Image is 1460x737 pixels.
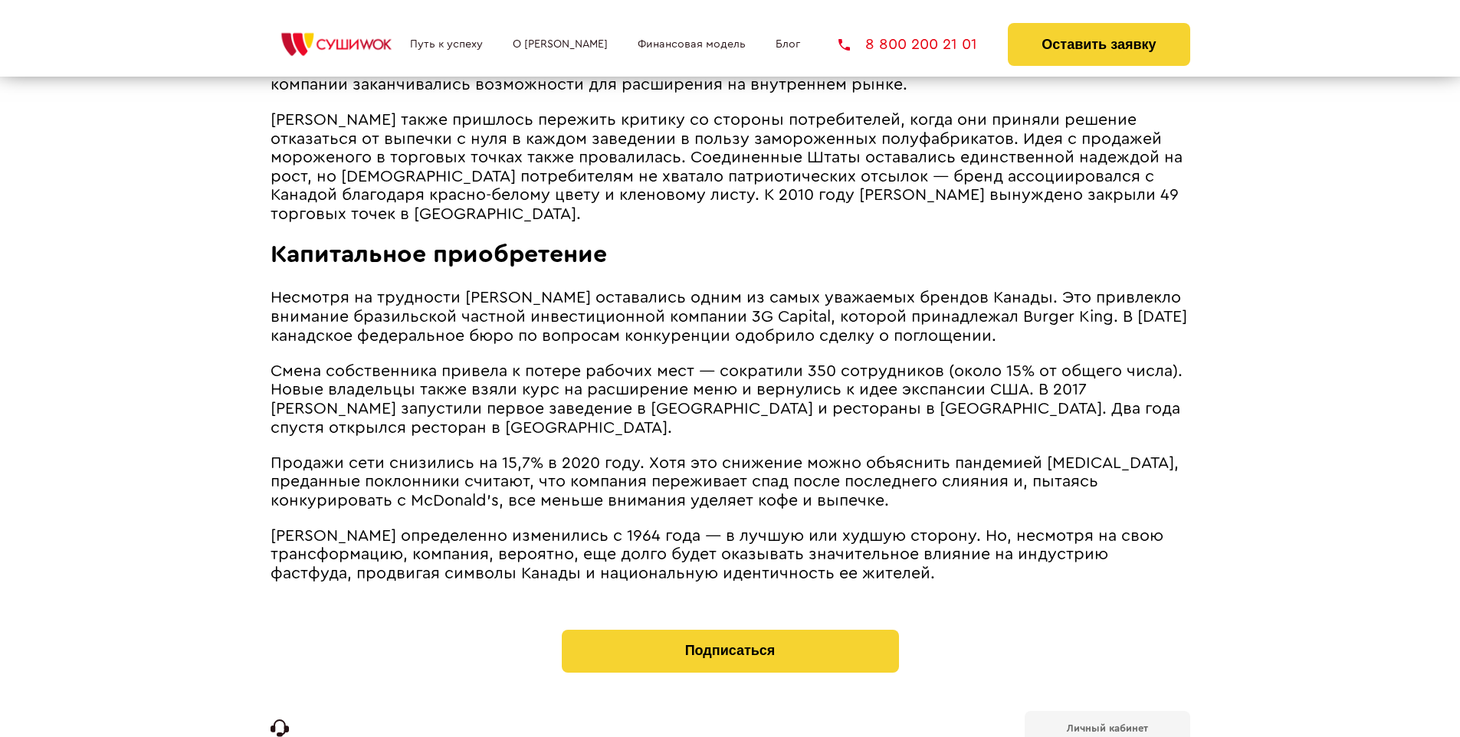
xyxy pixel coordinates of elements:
[410,38,483,51] a: Путь к успеху
[271,57,1163,93] span: В 2009 году сеть [PERSON_NAME] насчитывала 3000 точек в [GEOGRAPHIC_DATA] и 600 в [GEOGRAPHIC_DAT...
[271,112,1183,222] span: [PERSON_NAME] также пришлось пережить критику со стороны потребителей, когда они приняли решение ...
[638,38,746,51] a: Финансовая модель
[865,37,977,52] span: 8 800 200 21 01
[271,290,1187,343] span: Несмотря на трудности [PERSON_NAME] оставались одним из самых уважаемых брендов Канады. Это привл...
[838,37,977,52] a: 8 800 200 21 01
[271,455,1179,509] span: Продажи сети снизились на 15,7% в 2020 году. Хотя это снижение можно объяснить пандемией [MEDICAL...
[271,242,607,267] span: Капитальное приобретение
[1067,723,1148,733] b: Личный кабинет
[776,38,800,51] a: Блог
[1008,23,1189,66] button: Оставить заявку
[513,38,608,51] a: О [PERSON_NAME]
[562,630,899,673] button: Подписаться
[271,363,1183,436] span: Смена собственника привела к потере рабочих мест ― сократили 350 сотрудников (около 15% от общего...
[271,528,1163,581] span: [PERSON_NAME] определенно изменились с 1964 года ― в лучшую или худшую сторону. Но, несмотря на с...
